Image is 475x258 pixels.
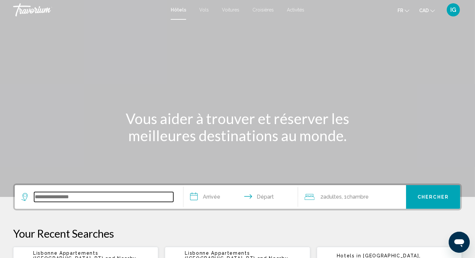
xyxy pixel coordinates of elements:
a: Hôtels [171,7,186,12]
span: IG [450,7,456,13]
button: Chercher [406,185,460,209]
span: fr [398,8,403,13]
span: , 1 [342,192,369,202]
button: Travelers: 2 adults, 0 children [298,185,406,209]
span: Chercher [418,195,449,200]
span: CAD [419,8,429,13]
button: Change currency [419,6,435,15]
button: Change language [398,6,409,15]
a: Activités [287,7,304,12]
a: Croisières [252,7,274,12]
h1: Vous aider à trouver et réserver les meilleures destinations au monde. [115,110,361,144]
button: User Menu [445,3,462,17]
span: 2 [320,192,342,202]
div: Search widget [15,185,460,209]
a: Travorium [13,3,164,16]
p: Your Recent Searches [13,227,462,240]
span: Chambre [347,194,369,200]
a: Vols [199,7,209,12]
button: Check in and out dates [184,185,298,209]
a: Voitures [222,7,239,12]
span: Adultes [323,194,342,200]
iframe: Bouton de lancement de la fenêtre de messagerie [449,232,470,253]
